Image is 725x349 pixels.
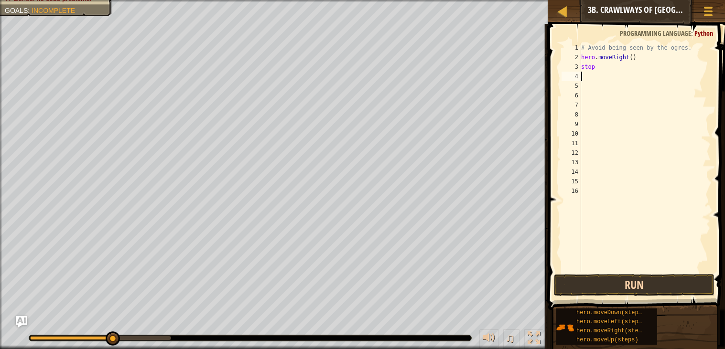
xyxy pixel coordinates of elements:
[562,91,581,100] div: 6
[556,318,574,337] img: portrait.png
[562,72,581,81] div: 4
[562,100,581,110] div: 7
[562,177,581,186] div: 15
[562,62,581,72] div: 3
[576,337,638,343] span: hero.moveUp(steps)
[5,7,28,14] span: Goals
[32,7,75,14] span: Incomplete
[562,186,581,196] div: 16
[562,81,581,91] div: 5
[696,2,720,24] button: Show game menu
[576,318,645,325] span: hero.moveLeft(steps)
[620,29,691,38] span: Programming language
[691,29,694,38] span: :
[694,29,713,38] span: Python
[562,43,581,53] div: 1
[562,119,581,129] div: 9
[503,329,519,349] button: ♫
[562,138,581,148] div: 11
[505,331,515,345] span: ♫
[562,167,581,177] div: 14
[554,274,714,296] button: Run
[576,309,645,316] span: hero.moveDown(steps)
[16,316,27,328] button: Ask AI
[645,5,661,14] span: Ask AI
[576,328,649,334] span: hero.moveRight(steps)
[640,2,666,20] button: Ask AI
[479,329,498,349] button: Adjust volume
[671,5,687,14] span: Hints
[562,110,581,119] div: 8
[562,53,581,62] div: 2
[562,148,581,158] div: 12
[562,158,581,167] div: 13
[562,129,581,138] div: 10
[28,7,32,14] span: :
[524,329,543,349] button: Toggle fullscreen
